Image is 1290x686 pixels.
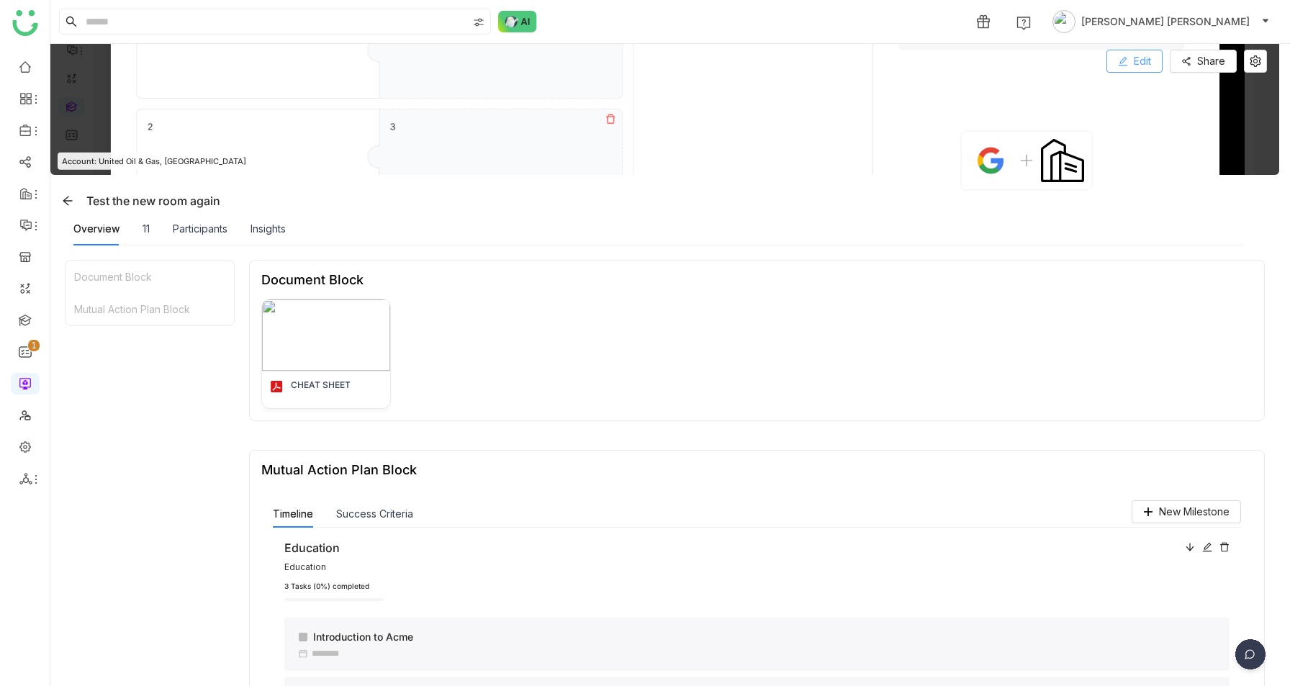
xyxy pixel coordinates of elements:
img: avatar [1052,10,1075,33]
p: 1 [31,338,37,353]
span: Account: United Oil & Gas, [GEOGRAPHIC_DATA] [62,155,246,168]
nz-badge-sup: 1 [28,340,40,351]
img: dsr-chat-floating.svg [1232,639,1268,675]
div: Mutual Action Plan Block [66,293,234,325]
div: Overview [73,221,119,237]
div: Mutual Action Plan Block [261,462,417,477]
img: search-type.svg [473,17,484,28]
span: Share [1197,53,1225,69]
div: Introduction to Acme [299,629,1218,645]
span: Edit [1134,53,1151,69]
div: Participants [173,221,227,237]
div: Document Block [66,261,234,293]
img: pdf.svg [269,379,284,394]
div: Insights [251,221,286,237]
button: Edit [1106,50,1163,73]
span: [PERSON_NAME] [PERSON_NAME] [1081,14,1250,30]
div: 3 Tasks (0%) completed [284,581,1230,592]
div: Education [284,539,1178,557]
div: Document Block [261,272,364,287]
button: Share [1170,50,1237,73]
img: ask-buddy-normal.svg [498,11,537,32]
img: help.svg [1016,16,1031,30]
span: New Milestone [1159,504,1230,520]
button: New Milestone [1132,500,1241,523]
div: 11 [143,221,150,237]
img: 68510350117bb35ac9bf7a2a [262,299,390,371]
div: Education [284,561,1178,574]
div: Test the new room again [56,189,220,212]
img: logo [12,10,38,36]
div: CHEAT SHEET [291,379,351,392]
button: Success Criteria [336,506,413,522]
button: [PERSON_NAME] [PERSON_NAME] [1050,10,1273,33]
button: Timeline [273,506,313,522]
